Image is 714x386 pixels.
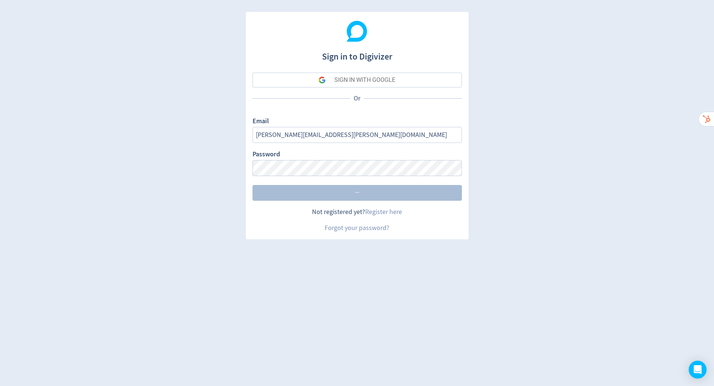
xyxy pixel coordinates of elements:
p: Or [350,94,364,103]
button: SIGN IN WITH GOOGLE [253,73,462,87]
label: Password [253,150,280,160]
label: Email [253,117,269,127]
div: Open Intercom Messenger [689,361,707,379]
img: Digivizer Logo [347,21,367,42]
a: Forgot your password? [325,224,389,232]
h1: Sign in to Digivizer [253,44,462,63]
span: · [355,189,356,196]
span: · [358,189,359,196]
button: ··· [253,185,462,201]
div: SIGN IN WITH GOOGLE [334,73,395,87]
span: · [356,189,358,196]
a: Register here [365,208,402,216]
div: Not registered yet? [253,207,462,217]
